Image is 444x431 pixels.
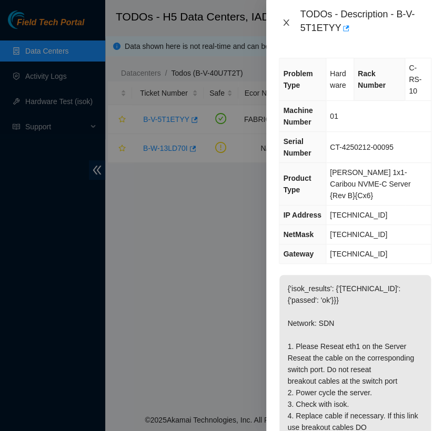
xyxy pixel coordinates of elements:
[330,250,387,258] span: [TECHNICAL_ID]
[330,168,410,200] span: [PERSON_NAME] 1x1-Caribou NVME-C Server {Rev B}{Cx6}
[283,69,312,89] span: Problem Type
[330,143,393,151] span: CT-4250212-00095
[283,106,312,126] span: Machine Number
[358,69,386,89] span: Rack Number
[279,18,294,28] button: Close
[330,211,387,219] span: [TECHNICAL_ID]
[330,69,346,89] span: Hardware
[283,230,314,239] span: NetMask
[282,18,290,27] span: close
[283,250,314,258] span: Gateway
[330,230,387,239] span: [TECHNICAL_ID]
[300,8,431,37] div: TODOs - Description - B-V-5T1ETYY
[283,211,321,219] span: IP Address
[283,174,311,194] span: Product Type
[330,112,338,120] span: 01
[283,137,311,157] span: Serial Number
[409,64,421,95] span: C-RS-10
